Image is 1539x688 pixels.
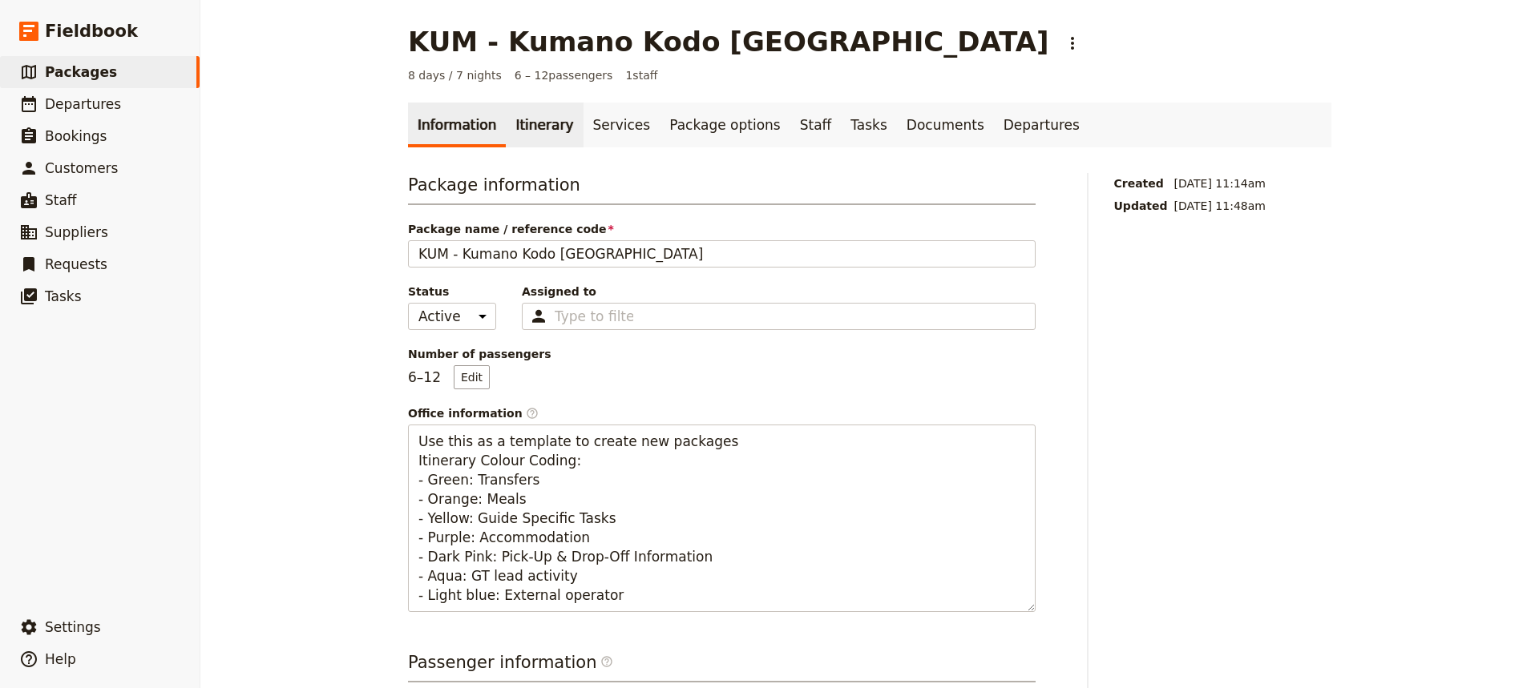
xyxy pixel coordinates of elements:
[408,26,1049,58] h1: KUM - Kumano Kodo [GEOGRAPHIC_DATA]
[526,407,539,420] span: ​
[408,103,506,147] a: Information
[897,103,994,147] a: Documents
[1059,30,1086,57] button: Actions
[1114,198,1168,214] span: Updated
[600,655,613,668] span: ​
[522,284,1036,300] span: Assigned to
[515,67,613,83] span: 6 – 12 passengers
[1174,175,1266,191] span: [DATE] 11:14am
[454,365,490,389] button: Number of passengers6–12
[408,424,1036,612] textarea: Office information​
[506,103,583,147] a: Itinerary
[45,192,77,208] span: Staff
[1114,175,1168,191] span: Created
[408,221,1036,237] span: Package name / reference code
[45,256,107,272] span: Requests
[408,240,1036,268] input: Package name / reference code
[45,619,101,635] span: Settings
[408,650,1036,682] h3: Passenger information
[45,19,138,43] span: Fieldbook
[408,173,1036,205] h3: Package information
[45,96,121,112] span: Departures
[408,284,496,300] span: Status
[408,67,502,83] span: 8 days / 7 nights
[1174,198,1266,214] span: [DATE] 11:48am
[45,288,82,304] span: Tasks
[45,64,117,80] span: Packages
[584,103,660,147] a: Services
[660,103,790,147] a: Package options
[45,128,107,144] span: Bookings
[555,307,633,326] input: Assigned to
[408,405,1036,421] span: Office information
[994,103,1089,147] a: Departures
[790,103,842,147] a: Staff
[45,651,76,667] span: Help
[625,67,657,83] span: 1 staff
[408,365,490,389] p: 6 – 12
[600,655,613,674] span: ​
[45,160,118,176] span: Customers
[408,346,1036,362] span: Number of passengers
[841,103,897,147] a: Tasks
[408,303,496,330] select: Status
[45,224,108,240] span: Suppliers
